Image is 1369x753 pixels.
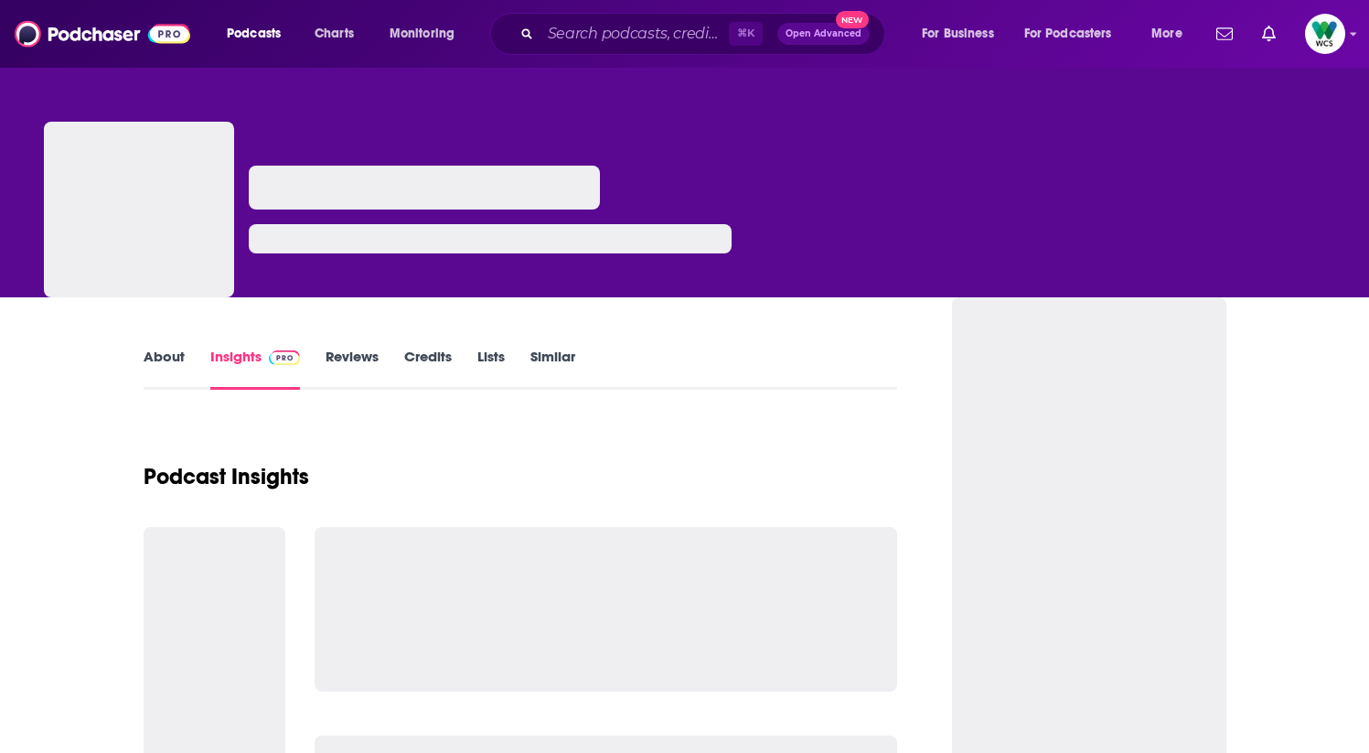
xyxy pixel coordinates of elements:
[390,21,455,47] span: Monitoring
[315,21,354,47] span: Charts
[909,19,1017,48] button: open menu
[1305,14,1345,54] button: Show profile menu
[214,19,305,48] button: open menu
[777,23,870,45] button: Open AdvancedNew
[326,348,379,390] a: Reviews
[729,22,763,46] span: ⌘ K
[1305,14,1345,54] img: User Profile
[1012,19,1139,48] button: open menu
[1024,21,1112,47] span: For Podcasters
[269,350,301,365] img: Podchaser Pro
[404,348,452,390] a: Credits
[377,19,478,48] button: open menu
[530,348,575,390] a: Similar
[144,463,309,490] h1: Podcast Insights
[1139,19,1205,48] button: open menu
[15,16,190,51] img: Podchaser - Follow, Share and Rate Podcasts
[227,21,281,47] span: Podcasts
[508,13,903,55] div: Search podcasts, credits, & more...
[477,348,505,390] a: Lists
[210,348,301,390] a: InsightsPodchaser Pro
[540,19,729,48] input: Search podcasts, credits, & more...
[1255,18,1283,49] a: Show notifications dropdown
[303,19,365,48] a: Charts
[836,11,869,28] span: New
[1209,18,1240,49] a: Show notifications dropdown
[786,29,861,38] span: Open Advanced
[1151,21,1182,47] span: More
[144,348,185,390] a: About
[922,21,994,47] span: For Business
[1305,14,1345,54] span: Logged in as WCS_Newsroom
